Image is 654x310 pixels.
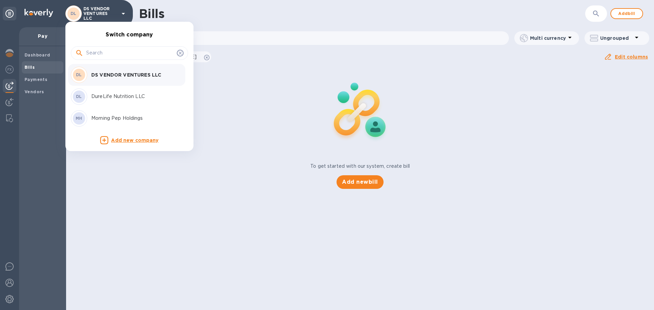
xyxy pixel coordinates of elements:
[91,71,177,78] p: DS VENDOR VENTURES LLC
[76,94,82,99] b: DL
[76,72,82,77] b: DL
[91,115,177,122] p: Morning Pep Holdings
[111,137,158,144] p: Add new company
[86,48,174,58] input: Search
[76,116,82,121] b: MH
[91,93,177,100] p: DureLife Nutrition LLC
